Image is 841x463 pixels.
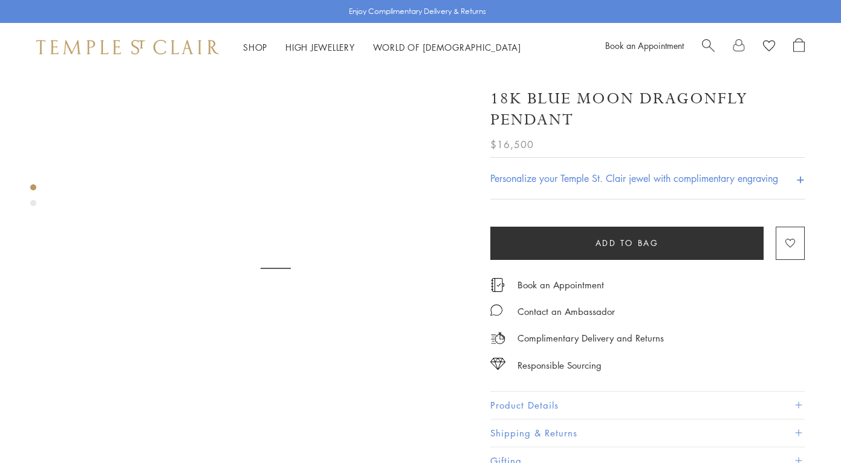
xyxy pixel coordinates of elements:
img: icon_appointment.svg [490,278,505,292]
div: Contact an Ambassador [518,304,615,319]
a: View Wishlist [763,38,775,56]
p: Complimentary Delivery and Returns [518,331,664,346]
img: Temple St. Clair [36,40,219,54]
a: High JewelleryHigh Jewellery [285,41,355,53]
nav: Main navigation [243,40,521,55]
span: Add to bag [596,236,659,250]
span: $16,500 [490,137,534,152]
a: Search [702,38,715,56]
p: Enjoy Complimentary Delivery & Returns [349,5,486,18]
div: Product gallery navigation [30,181,36,216]
a: Open Shopping Bag [793,38,805,56]
div: Responsible Sourcing [518,358,602,373]
h4: Personalize your Temple St. Clair jewel with complimentary engraving [490,171,778,186]
img: MessageIcon-01_2.svg [490,304,502,316]
a: ShopShop [243,41,267,53]
iframe: Gorgias live chat messenger [781,406,829,451]
button: Shipping & Returns [490,419,805,447]
a: World of [DEMOGRAPHIC_DATA]World of [DEMOGRAPHIC_DATA] [373,41,521,53]
img: icon_sourcing.svg [490,358,505,370]
button: Product Details [490,392,805,419]
img: icon_delivery.svg [490,331,505,346]
button: Add to bag [490,227,764,260]
a: Book an Appointment [518,278,604,291]
a: Book an Appointment [605,39,684,51]
h4: + [796,167,805,189]
h1: 18K Blue Moon Dragonfly Pendant [490,88,805,131]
